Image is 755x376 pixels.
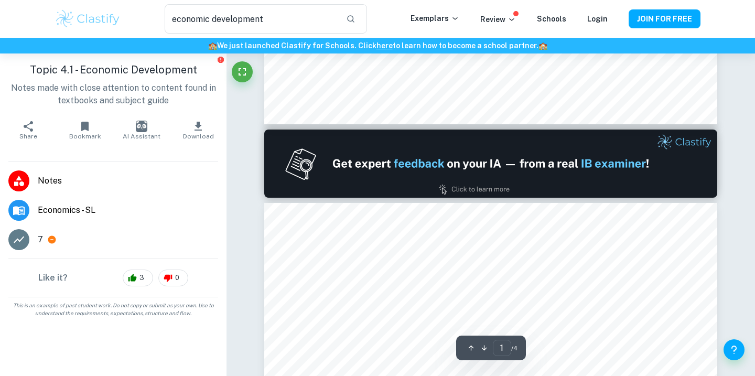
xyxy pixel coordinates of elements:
span: Share [19,133,37,140]
span: Notes [38,175,218,187]
span: Download [183,133,214,140]
p: 7 [38,233,43,246]
div: 3 [123,270,153,286]
h6: We just launched Clastify for Schools. Click to learn how to become a school partner. [2,40,753,51]
img: AI Assistant [136,121,147,132]
p: Exemplars [411,13,459,24]
button: JOIN FOR FREE [629,9,700,28]
button: Fullscreen [232,61,253,82]
button: AI Assistant [113,115,170,145]
span: Economics - SL [38,204,218,217]
a: Login [587,15,608,23]
span: AI Assistant [123,133,160,140]
span: / 4 [511,343,517,353]
img: Ad [264,130,717,198]
h1: Topic 4.1 - Economic Development [8,62,218,78]
span: Bookmark [69,133,101,140]
button: Report issue [217,56,224,63]
span: 3 [134,273,150,283]
button: Download [170,115,226,145]
div: 0 [158,270,188,286]
img: Clastify logo [55,8,121,29]
h6: Like it? [38,272,68,284]
span: 🏫 [538,41,547,50]
p: Review [480,14,516,25]
a: here [376,41,393,50]
button: Help and Feedback [724,339,745,360]
span: This is an example of past student work. Do not copy or submit as your own. Use to understand the... [4,302,222,317]
a: Schools [537,15,566,23]
p: Notes made with close attention to content found in textbooks and subject guide [8,82,218,107]
span: 🏫 [208,41,217,50]
button: Bookmark [57,115,113,145]
input: Search for any exemplars... [165,4,338,34]
span: 0 [169,273,185,283]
